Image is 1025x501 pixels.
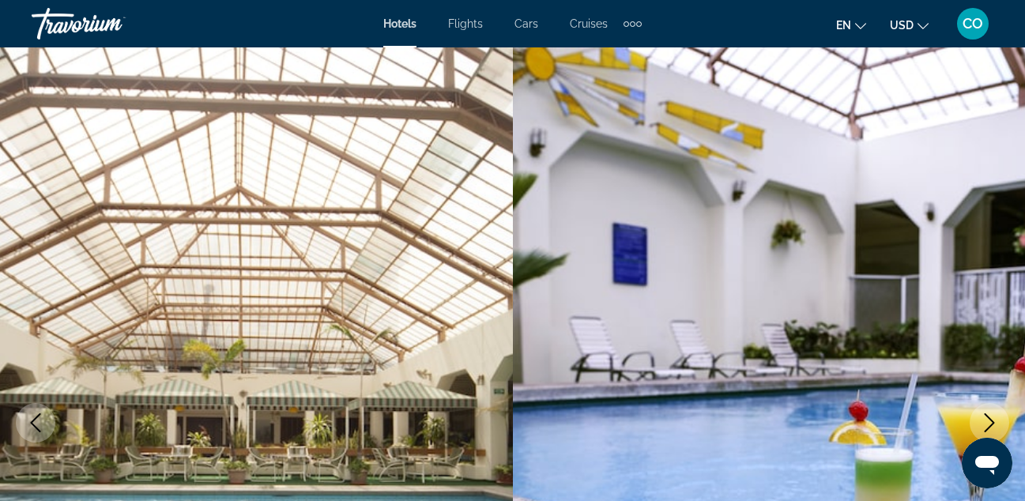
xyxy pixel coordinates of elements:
a: Flights [448,17,483,30]
span: CO [963,16,983,32]
a: Travorium [32,3,190,44]
button: Previous image [16,403,55,443]
a: Hotels [383,17,416,30]
iframe: Botón para iniciar la ventana de mensajería [962,438,1012,488]
span: USD [890,19,914,32]
button: User Menu [952,7,993,40]
button: Change currency [890,13,929,36]
button: Next image [970,403,1009,443]
span: en [836,19,851,32]
button: Change language [836,13,866,36]
button: Extra navigation items [624,11,642,36]
a: Cruises [570,17,608,30]
a: Cars [514,17,538,30]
